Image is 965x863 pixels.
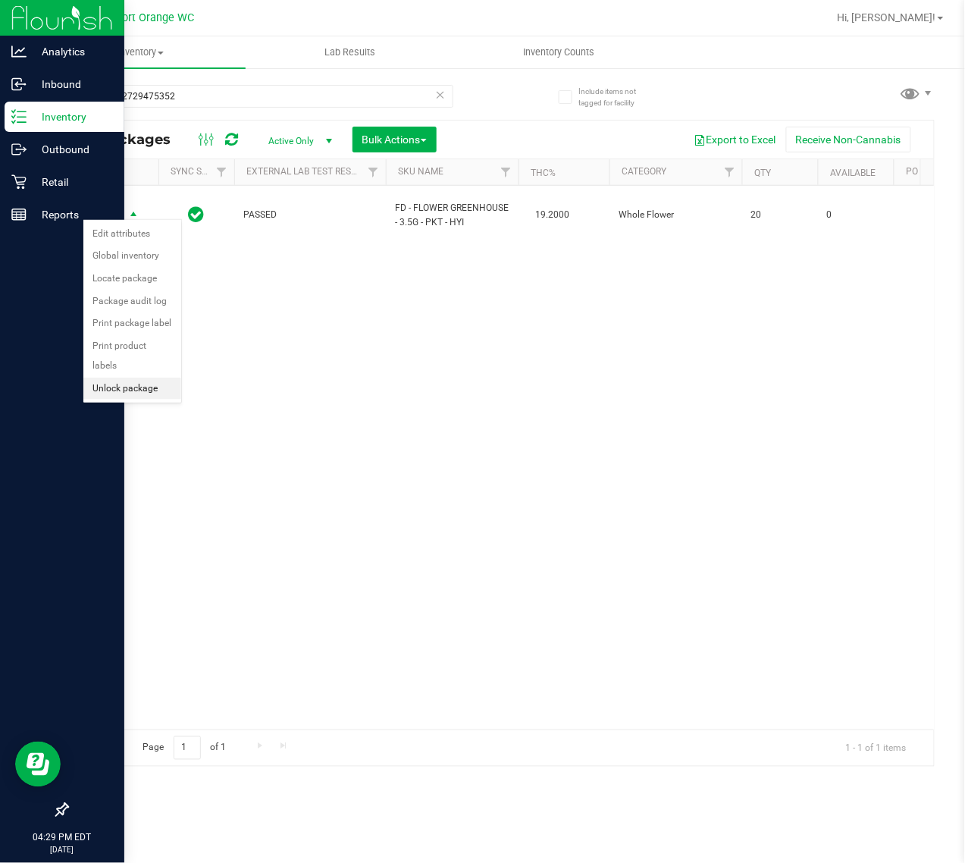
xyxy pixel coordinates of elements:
a: Filter [493,159,519,185]
p: Outbound [27,140,117,158]
p: Reports [27,206,117,224]
span: Inventory [36,46,246,59]
span: 1 - 1 of 1 items [834,736,919,759]
span: FD - FLOWER GREENHOUSE - 3.5G - PKT - HYI [395,201,509,230]
inline-svg: Reports [11,207,27,222]
p: [DATE] [7,845,117,856]
a: Lab Results [246,36,455,68]
a: External Lab Test Result [246,166,365,177]
a: Filter [717,159,742,185]
a: Filter [361,159,386,185]
li: Print package label [83,312,181,335]
a: Filter [209,159,234,185]
span: Clear [435,85,446,105]
inline-svg: Inbound [11,77,27,92]
span: All Packages [79,131,186,148]
a: SKU Name [398,166,443,177]
a: THC% [531,168,556,178]
span: Port Orange WC [115,11,194,24]
span: In Sync [189,204,205,225]
p: Inventory [27,108,117,126]
a: Available [830,168,876,178]
p: Inbound [27,75,117,93]
p: Retail [27,173,117,191]
a: Inventory [36,36,246,68]
span: 19.2000 [528,204,577,226]
button: Bulk Actions [352,127,437,152]
span: 0 [827,208,885,222]
a: Qty [754,168,771,178]
p: Analytics [27,42,117,61]
p: 04:29 PM EDT [7,831,117,845]
span: Page of 1 [130,736,239,760]
inline-svg: Outbound [11,142,27,157]
span: 20 [751,208,809,222]
span: PASSED [243,208,377,222]
a: PO ID [906,166,929,177]
a: Category [622,166,666,177]
button: Receive Non-Cannabis [786,127,911,152]
span: Bulk Actions [362,133,427,146]
span: Lab Results [304,46,396,59]
inline-svg: Analytics [11,44,27,59]
li: Print product labels [83,335,181,377]
li: Edit attributes [83,223,181,246]
span: Include items not tagged for facility [579,86,655,108]
span: select [124,205,143,226]
a: Inventory Counts [454,36,663,68]
inline-svg: Inventory [11,109,27,124]
button: Export to Excel [685,127,786,152]
a: Sync Status [171,166,229,177]
li: Unlock package [83,378,181,400]
li: Locate package [83,268,181,290]
input: 1 [174,736,201,760]
inline-svg: Retail [11,174,27,190]
li: Package audit log [83,290,181,313]
span: Inventory Counts [503,46,615,59]
span: Whole Flower [619,208,733,222]
iframe: Resource center [15,742,61,787]
input: Search Package ID, Item Name, SKU, Lot or Part Number... [67,85,453,108]
span: Hi, [PERSON_NAME]! [838,11,936,24]
li: Global inventory [83,245,181,268]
